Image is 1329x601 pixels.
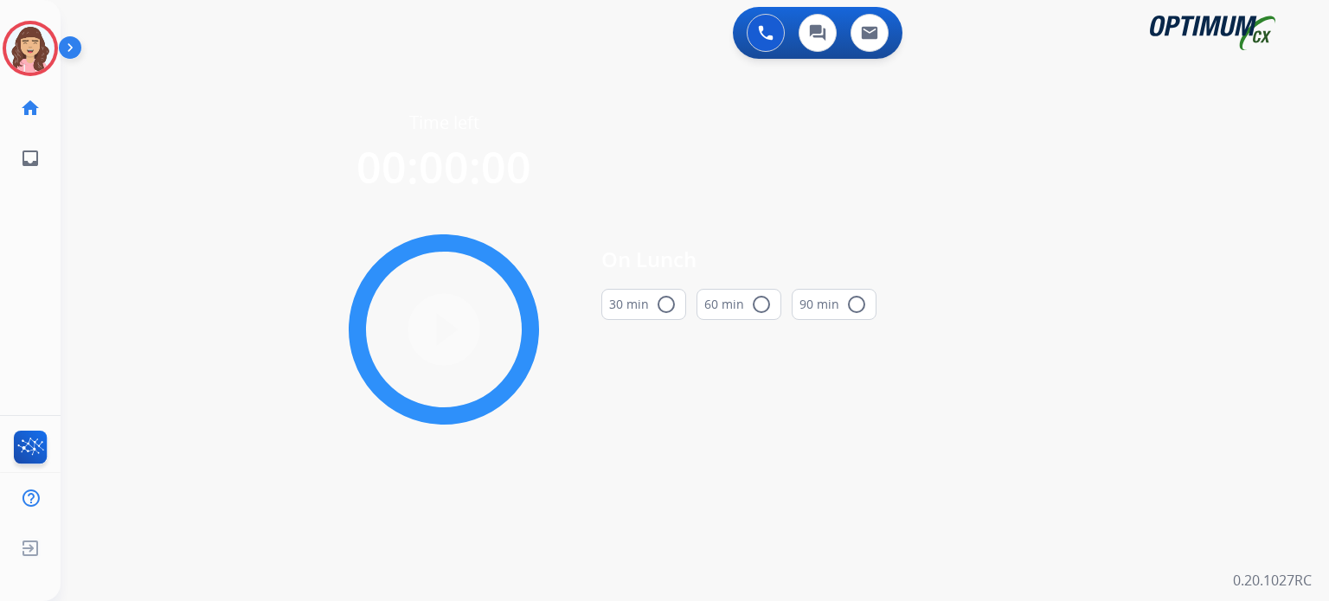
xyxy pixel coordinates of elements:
mat-icon: inbox [20,148,41,169]
button: 90 min [792,289,876,320]
mat-icon: home [20,98,41,118]
mat-icon: radio_button_unchecked [846,294,867,315]
mat-icon: radio_button_unchecked [656,294,677,315]
mat-icon: radio_button_unchecked [751,294,772,315]
span: On Lunch [601,244,876,275]
p: 0.20.1027RC [1233,570,1312,591]
img: avatar [6,24,55,73]
button: 60 min [697,289,781,320]
span: 00:00:00 [356,137,531,196]
span: Time left [409,111,479,135]
button: 30 min [601,289,686,320]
